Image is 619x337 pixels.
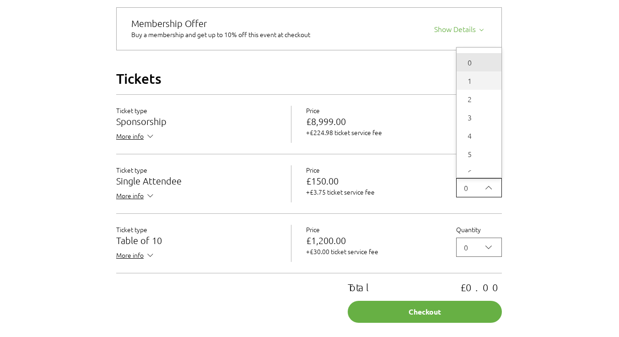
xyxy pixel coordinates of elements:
div: 5 [457,145,501,163]
p: £0.00 [460,283,502,292]
div: 0 [464,182,468,193]
button: More info [116,131,155,143]
label: Quantity [456,225,502,234]
p: £150.00 [306,176,441,185]
span: Ticket type [116,165,147,174]
h2: Tickets [116,70,502,87]
h3: Sponsorship [116,117,276,126]
div: 2 [457,90,501,108]
div: 0 [457,53,501,71]
p: +£30.00 ticket service fee [306,247,441,256]
span: 0 [462,57,496,68]
h3: Single Attendee [116,176,276,185]
div: 6 [457,163,501,181]
span: Price [306,106,320,115]
button: Show Details [434,21,487,34]
button: More info [116,191,155,202]
span: 2 [462,93,496,104]
span: 1 [462,75,496,86]
span: Ticket type [116,225,147,234]
div: 0 [464,242,468,253]
span: Ticket type [116,106,147,115]
p: £1,200.00 [306,236,441,245]
div: 3 [457,108,501,126]
h3: Table of 10 [116,236,276,245]
span: Price [306,225,320,234]
p: +£224.98 ticket service fee [306,128,441,137]
span: 4 [462,130,496,141]
span: 6 [462,167,496,178]
div: Buy a membership and get up to 10% off this event at checkout [131,30,321,39]
span: 5 [462,148,496,159]
p: +£3.75 ticket service fee [306,187,441,196]
div: Membership Offer [131,19,321,28]
div: 4 [457,126,501,145]
button: More info [116,250,155,262]
button: Checkout [348,301,502,323]
span: 3 [462,112,496,123]
div: 1 [457,71,501,90]
span: Price [306,165,320,174]
p: £8,999.00 [306,117,441,126]
p: Total [348,283,372,292]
